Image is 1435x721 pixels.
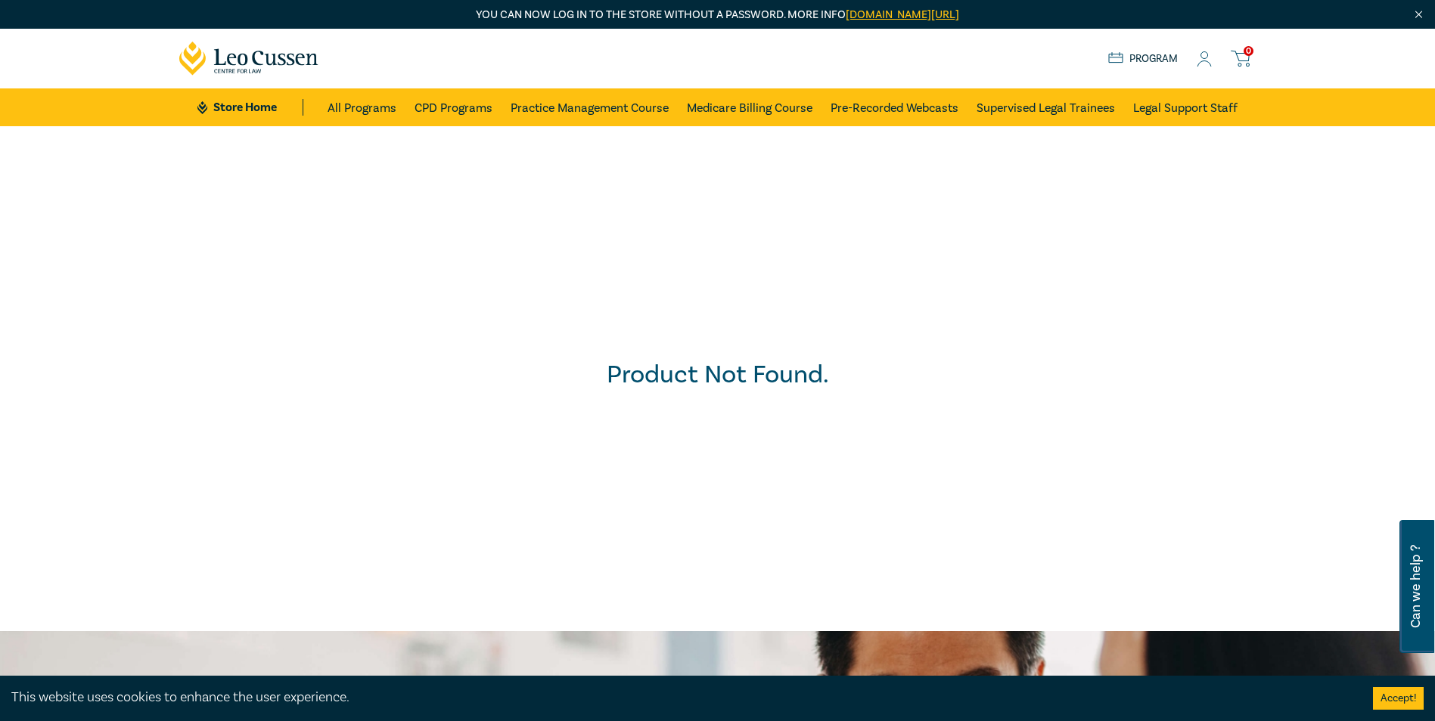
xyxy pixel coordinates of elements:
[1108,51,1179,67] a: Program
[1373,687,1424,710] button: Accept cookies
[977,88,1115,126] a: Supervised Legal Trainees
[607,360,829,390] h2: Product Not Found.
[687,88,812,126] a: Medicare Billing Course
[511,88,669,126] a: Practice Management Course
[1412,8,1425,21] img: Close
[1244,46,1253,56] span: 0
[831,88,958,126] a: Pre-Recorded Webcasts
[11,688,1350,707] div: This website uses cookies to enhance the user experience.
[846,8,959,22] a: [DOMAIN_NAME][URL]
[1409,529,1423,644] span: Can we help ?
[1133,88,1238,126] a: Legal Support Staff
[179,7,1256,23] p: You can now log in to the store without a password. More info
[197,99,303,116] a: Store Home
[415,88,492,126] a: CPD Programs
[328,88,396,126] a: All Programs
